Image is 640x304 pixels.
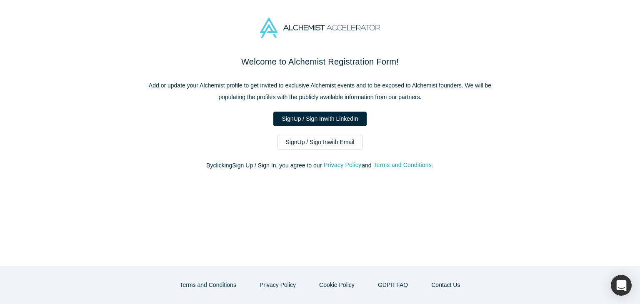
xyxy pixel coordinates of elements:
a: GDPR FAQ [369,278,417,292]
button: Contact Us [422,278,469,292]
button: Terms and Conditions [171,278,245,292]
img: Alchemist Accelerator Logo [260,17,380,38]
h2: Welcome to Alchemist Registration Form! [145,55,495,68]
button: Privacy Policy [323,160,362,170]
p: By clicking Sign Up / Sign In , you agree to our and . [145,161,495,170]
button: Cookie Policy [310,278,363,292]
button: Privacy Policy [251,278,305,292]
a: SignUp / Sign Inwith Email [277,135,363,150]
p: Add or update your Alchemist profile to get invited to exclusive Alchemist events and to be expos... [145,80,495,103]
button: Terms and Conditions [373,160,432,170]
a: SignUp / Sign Inwith LinkedIn [273,112,367,126]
